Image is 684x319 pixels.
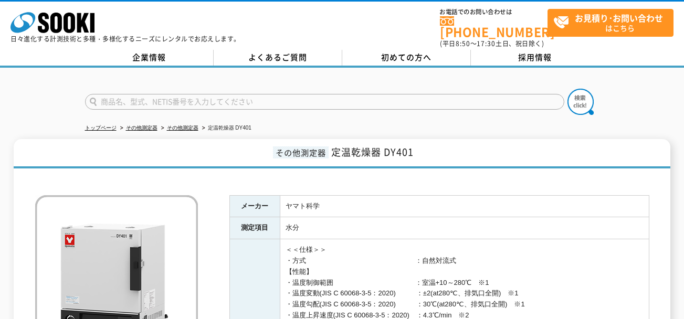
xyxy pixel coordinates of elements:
th: メーカー [229,195,280,217]
li: 定温乾燥器 DY401 [200,123,251,134]
a: 企業情報 [85,50,214,66]
a: 採用情報 [471,50,599,66]
a: [PHONE_NUMBER] [440,16,548,38]
input: 商品名、型式、NETIS番号を入力してください [85,94,564,110]
span: はこちら [553,9,673,36]
span: 定温乾燥器 DY401 [331,145,414,159]
a: トップページ [85,125,117,131]
a: 初めての方へ [342,50,471,66]
td: ヤマト科学 [280,195,649,217]
td: 水分 [280,217,649,239]
a: よくあるご質問 [214,50,342,66]
span: (平日 ～ 土日、祝日除く) [440,39,544,48]
span: その他測定器 [273,146,329,158]
span: 初めての方へ [381,51,432,63]
a: お見積り･お問い合わせはこちら [548,9,674,37]
span: 8:50 [456,39,470,48]
a: その他測定器 [126,125,157,131]
span: お電話でのお問い合わせは [440,9,548,15]
img: btn_search.png [567,89,594,115]
th: 測定項目 [229,217,280,239]
span: 17:30 [477,39,496,48]
strong: お見積り･お問い合わせ [575,12,663,24]
p: 日々進化する計測技術と多種・多様化するニーズにレンタルでお応えします。 [10,36,240,42]
a: その他測定器 [167,125,198,131]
